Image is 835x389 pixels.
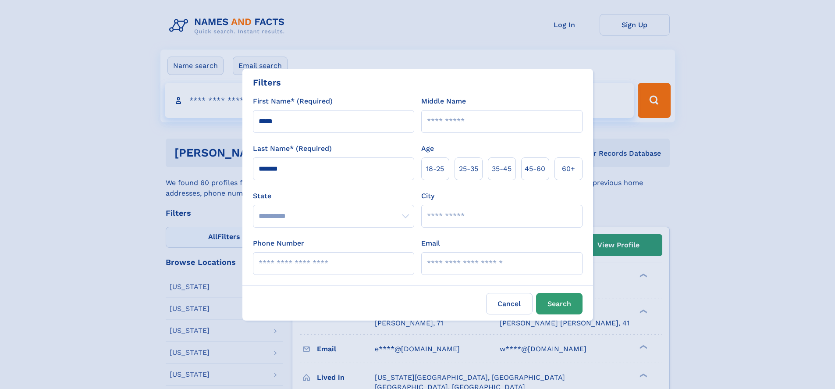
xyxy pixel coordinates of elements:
label: State [253,191,414,201]
label: First Name* (Required) [253,96,333,107]
span: 25‑35 [459,164,478,174]
span: 18‑25 [426,164,444,174]
span: 45‑60 [525,164,545,174]
span: 60+ [562,164,575,174]
label: Middle Name [421,96,466,107]
label: Cancel [486,293,533,314]
span: 35‑45 [492,164,512,174]
label: Age [421,143,434,154]
label: Email [421,238,440,249]
label: Last Name* (Required) [253,143,332,154]
label: City [421,191,434,201]
button: Search [536,293,583,314]
label: Phone Number [253,238,304,249]
div: Filters [253,76,281,89]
